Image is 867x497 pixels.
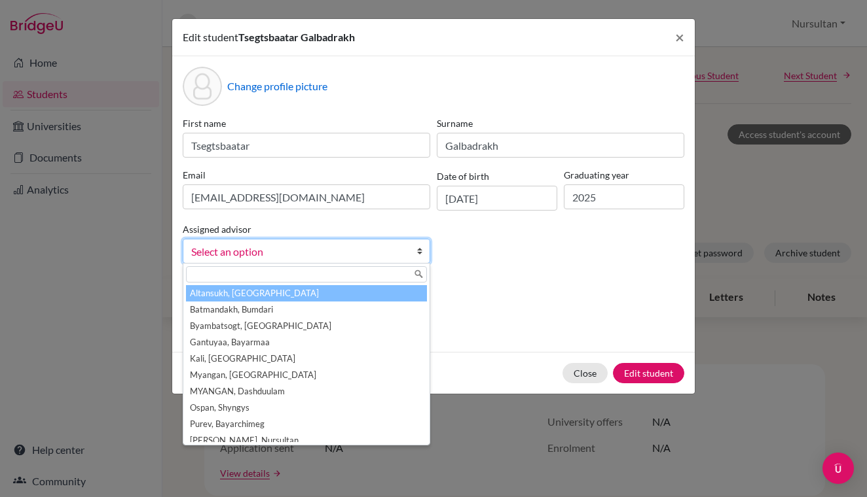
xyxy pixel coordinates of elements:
label: Assigned advisor [183,222,251,236]
p: Parents [183,284,684,300]
label: Email [183,168,430,182]
span: Select an option [191,243,397,260]
label: Graduating year [564,168,684,182]
li: Byambatsogt, [GEOGRAPHIC_DATA] [186,318,427,334]
label: Date of birth [437,169,489,183]
div: Open Intercom Messenger [822,453,854,484]
span: Tsegtsbaatar Galbadrakh [238,31,355,43]
span: × [675,27,684,46]
input: dd/mm/yyyy [437,186,557,211]
button: Close [563,363,608,383]
li: Purev, Bayarchimeg [186,416,427,432]
li: [PERSON_NAME], Nursultan [186,432,427,449]
label: Surname [437,116,684,130]
label: First name [183,116,430,130]
button: Close [665,19,695,56]
div: Profile picture [183,67,222,106]
li: Altansukh, [GEOGRAPHIC_DATA] [186,285,427,301]
li: Ospan, Shyngys [186,400,427,416]
li: Batmandakh, Bumdari [186,301,427,318]
li: Myangan, [GEOGRAPHIC_DATA] [186,367,427,383]
span: Edit student [183,31,238,43]
button: Edit student [613,363,684,383]
li: MYANGAN, Dashduulam [186,383,427,400]
li: Kali, [GEOGRAPHIC_DATA] [186,351,427,367]
li: Gantuyaa, Bayarmaa [186,334,427,351]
